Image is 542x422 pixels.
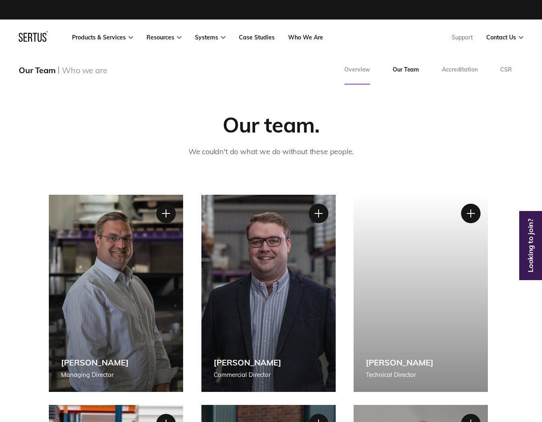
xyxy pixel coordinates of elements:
[489,55,523,85] a: CSR
[214,357,281,368] div: [PERSON_NAME]
[452,34,473,41] a: Support
[501,383,542,422] iframe: Chat Widget
[431,55,489,85] a: Accreditation
[61,370,129,380] div: Managing Director
[366,370,433,380] div: Technical Director
[366,357,433,368] div: [PERSON_NAME]
[486,34,523,41] a: Contact Us
[288,34,323,41] a: Who We Are
[239,34,275,41] a: Case Studies
[19,65,55,75] div: Our Team
[72,34,133,41] a: Products & Services
[62,65,107,75] div: Who we are
[223,111,319,138] div: Our team.
[214,370,281,380] div: Commercial Director
[333,55,381,85] a: Overview
[146,34,181,41] a: Resources
[521,242,540,249] a: Looking to join?
[195,34,225,41] a: Systems
[61,357,129,368] div: [PERSON_NAME]
[188,146,354,158] p: We couldn't do what we do without these people.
